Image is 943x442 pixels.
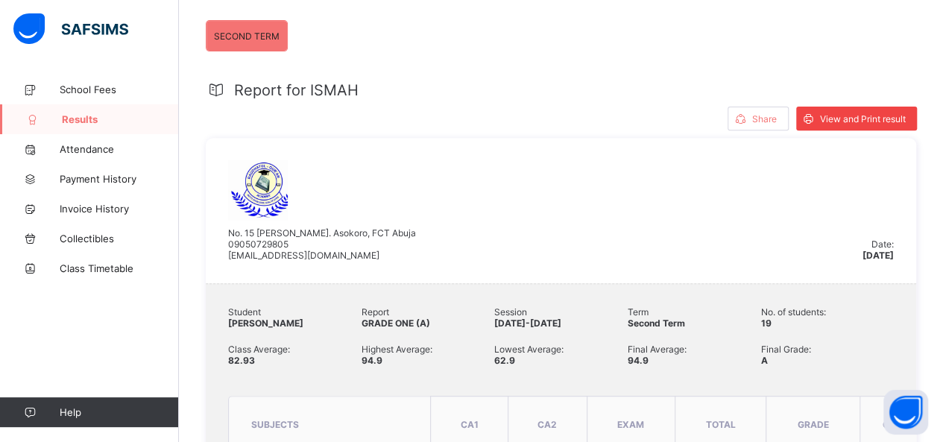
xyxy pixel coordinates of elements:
span: 62.9 [494,355,515,366]
span: 94.9 [362,355,382,366]
span: Second Term [628,318,685,329]
span: No. of students: [760,306,894,318]
span: Payment History [60,173,179,185]
span: A [760,355,767,366]
span: 82.93 [228,355,255,366]
span: Invoice History [60,203,179,215]
span: Highest Average: [362,344,495,355]
span: Exam [617,419,644,430]
button: Open asap [883,390,928,435]
span: Date: [871,239,894,250]
span: [DATE] [862,250,894,261]
span: No. 15 [PERSON_NAME]. Asokoro, FCT Abuja 09050729805 [EMAIL_ADDRESS][DOMAIN_NAME] [228,227,416,261]
span: Attendance [60,143,179,155]
span: Session [494,306,628,318]
span: comment [883,419,930,430]
span: CA2 [537,419,557,430]
span: Class Average: [228,344,362,355]
span: School Fees [60,83,179,95]
span: SECOND TERM [214,31,280,42]
img: raudha.jpeg [228,160,288,220]
span: CA1 [460,419,478,430]
span: GRADE ONE (A) [362,318,430,329]
span: Lowest Average: [494,344,628,355]
span: grade [798,419,829,430]
span: Collectibles [60,233,179,244]
span: [DATE]-[DATE] [494,318,561,329]
span: [PERSON_NAME] [228,318,303,329]
span: Report for ISMAH [234,81,359,99]
span: Term [628,306,761,318]
span: Help [60,406,178,418]
span: Class Timetable [60,262,179,274]
span: 19 [760,318,771,329]
span: total [705,419,735,430]
span: Final Grade: [760,344,894,355]
span: Final Average: [628,344,761,355]
span: 94.9 [628,355,649,366]
img: safsims [13,13,128,45]
span: View and Print result [820,113,906,124]
span: Share [752,113,777,124]
span: Student [228,306,362,318]
span: Results [62,113,179,125]
span: Report [362,306,495,318]
span: subjects [251,419,299,430]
